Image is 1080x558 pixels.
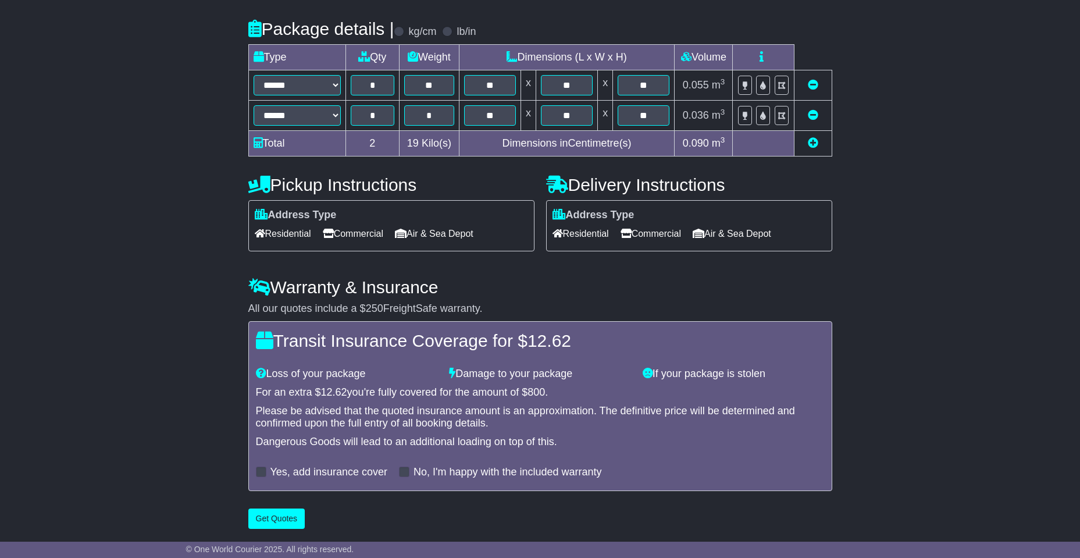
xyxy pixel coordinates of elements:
span: Commercial [323,225,383,243]
span: 12.62 [321,386,347,398]
td: Total [248,131,345,157]
td: x [598,70,613,101]
span: Commercial [621,225,681,243]
label: lb/in [457,26,476,38]
h4: Pickup Instructions [248,175,534,194]
button: Get Quotes [248,509,305,529]
span: © One World Courier 2025. All rights reserved. [186,545,354,554]
label: Yes, add insurance cover [270,466,387,479]
h4: Package details | [248,19,394,38]
td: Volume [675,45,733,70]
td: x [598,101,613,131]
h4: Warranty & Insurance [248,278,832,297]
a: Add new item [808,137,818,149]
div: Loss of your package [250,368,444,381]
div: If your package is stolen [637,368,831,381]
span: m [712,79,725,91]
td: 2 [345,131,400,157]
span: 250 [366,303,383,314]
span: 0.036 [683,109,709,121]
span: 0.090 [683,137,709,149]
div: Damage to your package [443,368,637,381]
a: Remove this item [808,109,818,121]
span: Air & Sea Depot [693,225,771,243]
span: m [712,109,725,121]
div: For an extra $ you're fully covered for the amount of $ . [256,386,825,399]
span: m [712,137,725,149]
td: x [521,101,536,131]
div: All our quotes include a $ FreightSafe warranty. [248,303,832,315]
h4: Transit Insurance Coverage for $ [256,331,825,350]
sup: 3 [721,108,725,116]
span: 800 [527,386,545,398]
label: kg/cm [408,26,436,38]
label: Address Type [255,209,337,222]
span: Air & Sea Depot [395,225,473,243]
td: x [521,70,536,101]
td: Qty [345,45,400,70]
td: Kilo(s) [400,131,459,157]
label: Address Type [553,209,635,222]
span: 0.055 [683,79,709,91]
label: No, I'm happy with the included warranty [414,466,602,479]
td: Dimensions in Centimetre(s) [459,131,675,157]
h4: Delivery Instructions [546,175,832,194]
td: Dimensions (L x W x H) [459,45,675,70]
span: Residential [255,225,311,243]
sup: 3 [721,77,725,86]
span: 12.62 [527,331,571,350]
div: Please be advised that the quoted insurance amount is an approximation. The definitive price will... [256,405,825,430]
td: Weight [400,45,459,70]
span: Residential [553,225,609,243]
sup: 3 [721,136,725,144]
span: 19 [407,137,419,149]
a: Remove this item [808,79,818,91]
div: Dangerous Goods will lead to an additional loading on top of this. [256,436,825,449]
td: Type [248,45,345,70]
